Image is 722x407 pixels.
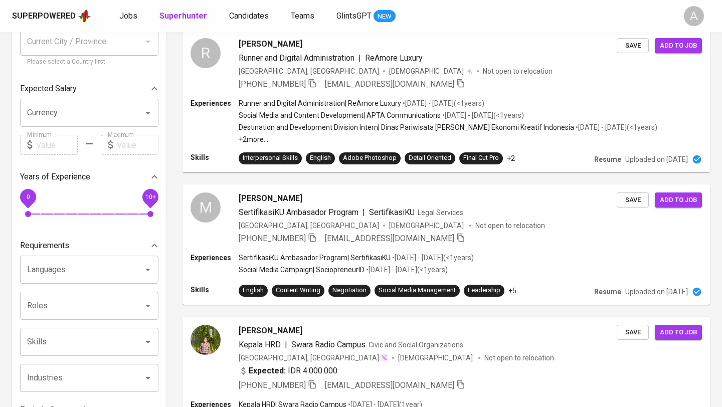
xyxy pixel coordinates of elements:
div: [GEOGRAPHIC_DATA], [GEOGRAPHIC_DATA] [239,353,388,363]
div: Content Writing [276,286,320,295]
a: R[PERSON_NAME]Runner and Digital Administration|ReAmore Luxury[GEOGRAPHIC_DATA], [GEOGRAPHIC_DATA... [183,30,710,172]
span: SertifikasiKU [369,208,415,217]
span: [EMAIL_ADDRESS][DOMAIN_NAME] [325,380,454,390]
p: Uploaded on [DATE] [625,287,688,297]
span: [PHONE_NUMBER] [239,234,306,243]
div: English [243,286,264,295]
button: Save [617,325,649,340]
p: +5 [508,286,516,296]
div: Negotiation [332,286,367,295]
div: [GEOGRAPHIC_DATA], [GEOGRAPHIC_DATA] [239,66,379,76]
p: Please select a Country first [27,57,151,67]
span: | [285,339,287,351]
p: Experiences [191,253,239,263]
p: • [DATE] - [DATE] ( <1 years ) [391,253,474,263]
p: • [DATE] - [DATE] ( <1 years ) [365,265,448,275]
img: magic_wand.svg [380,354,388,362]
span: 10+ [145,193,155,200]
a: Teams [291,10,316,23]
div: M [191,192,221,223]
span: Swara Radio Campus [291,340,366,349]
p: +2 more ... [239,134,657,144]
p: Skills [191,285,239,295]
button: Open [141,106,155,120]
p: Social Media and Content Development | APTA Communications [239,110,441,120]
p: Years of Experience [20,171,90,183]
span: Legal Services [418,209,463,217]
span: SertifikasiKU Ambasador Program [239,208,358,217]
p: • [DATE] - [DATE] ( <1 years ) [441,110,524,120]
span: [PERSON_NAME] [239,325,302,337]
span: Kepala HRD [239,340,281,349]
p: SertifikasiKU Ambasador Program | SertifikasiKU [239,253,391,263]
p: Resume [594,287,621,297]
p: Not open to relocation [484,353,554,363]
p: Destination and Development Division Intern | Dinas Pariwisata [PERSON_NAME] Ekonomi Kreatif Indo... [239,122,574,132]
p: +2 [507,153,515,163]
span: Teams [291,11,314,21]
span: | [363,207,365,219]
a: Candidates [229,10,271,23]
div: A [684,6,704,26]
p: • [DATE] - [DATE] ( <1 years ) [574,122,657,132]
span: Add to job [660,327,697,338]
span: [PHONE_NUMBER] [239,79,306,89]
p: Uploaded on [DATE] [625,154,688,164]
span: Save [622,327,644,338]
div: Social Media Management [379,286,456,295]
span: | [358,52,361,64]
div: Years of Experience [20,167,158,187]
span: Save [622,40,644,52]
p: Not open to relocation [475,221,545,231]
p: Resume [594,154,621,164]
div: Superpowered [12,11,76,22]
input: Value [117,135,158,155]
p: Runner and Digital Administration | ReAmore Luxury [239,98,401,108]
p: Skills [191,152,239,162]
input: Value [36,135,78,155]
span: [PERSON_NAME] [239,192,302,205]
div: Expected Salary [20,79,158,99]
span: Add to job [660,40,697,52]
span: [DEMOGRAPHIC_DATA] [389,221,465,231]
span: Save [622,194,644,206]
b: Superhunter [159,11,207,21]
p: • [DATE] - [DATE] ( <1 years ) [401,98,484,108]
div: Adobe Photoshop [343,153,397,163]
span: Civic and Social Organizations [369,341,463,349]
p: Expected Salary [20,83,77,95]
span: [PHONE_NUMBER] [239,380,306,390]
button: Open [141,371,155,385]
button: Add to job [655,38,702,54]
div: Leadership [468,286,500,295]
button: Save [617,38,649,54]
a: M[PERSON_NAME]SertifikasiKU Ambasador Program|SertifikasiKULegal Services[GEOGRAPHIC_DATA], [GEOG... [183,184,710,305]
b: Expected: [249,365,286,377]
p: Experiences [191,98,239,108]
a: Superpoweredapp logo [12,9,91,24]
button: Add to job [655,325,702,340]
img: app logo [78,9,91,24]
span: GlintsGPT [336,11,372,21]
div: English [310,153,331,163]
div: Detail Oriented [409,153,451,163]
button: Open [141,263,155,277]
span: 0 [26,193,30,200]
span: NEW [374,12,396,22]
div: Requirements [20,236,158,256]
div: R [191,38,221,68]
img: 6373fb1ea91fc08a01fcea328324ee28.jpg [191,325,221,355]
button: Open [141,335,155,349]
button: Open [141,299,155,313]
div: Final Cut Pro [463,153,499,163]
a: Jobs [119,10,139,23]
span: [EMAIL_ADDRESS][DOMAIN_NAME] [325,234,454,243]
p: Social Media Campaign | SociopreneurID [239,265,365,275]
span: [DEMOGRAPHIC_DATA] [398,353,474,363]
span: ReAmore Luxury [365,53,423,63]
p: Requirements [20,240,69,252]
span: Candidates [229,11,269,21]
span: [EMAIL_ADDRESS][DOMAIN_NAME] [325,79,454,89]
div: IDR 4.000.000 [239,365,337,377]
div: [GEOGRAPHIC_DATA], [GEOGRAPHIC_DATA] [239,221,379,231]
